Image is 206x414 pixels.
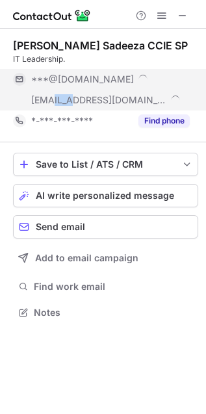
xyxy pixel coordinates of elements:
div: IT Leadership. [13,53,198,65]
div: Save to List / ATS / CRM [36,159,175,170]
span: Notes [34,307,193,318]
img: ContactOut v5.3.10 [13,8,91,23]
span: Find work email [34,281,193,292]
span: Send email [36,222,85,232]
button: Send email [13,215,198,239]
button: save-profile-one-click [13,153,198,176]
button: Notes [13,304,198,322]
button: Find work email [13,278,198,296]
span: ***@[DOMAIN_NAME] [31,73,134,85]
span: Add to email campaign [35,253,138,263]
div: [PERSON_NAME] Sadeeza CCIE SP [13,39,188,52]
span: [EMAIL_ADDRESS][DOMAIN_NAME] [31,94,166,106]
button: AI write personalized message [13,184,198,207]
button: Add to email campaign [13,246,198,270]
span: AI write personalized message [36,190,174,201]
button: Reveal Button [138,114,190,127]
